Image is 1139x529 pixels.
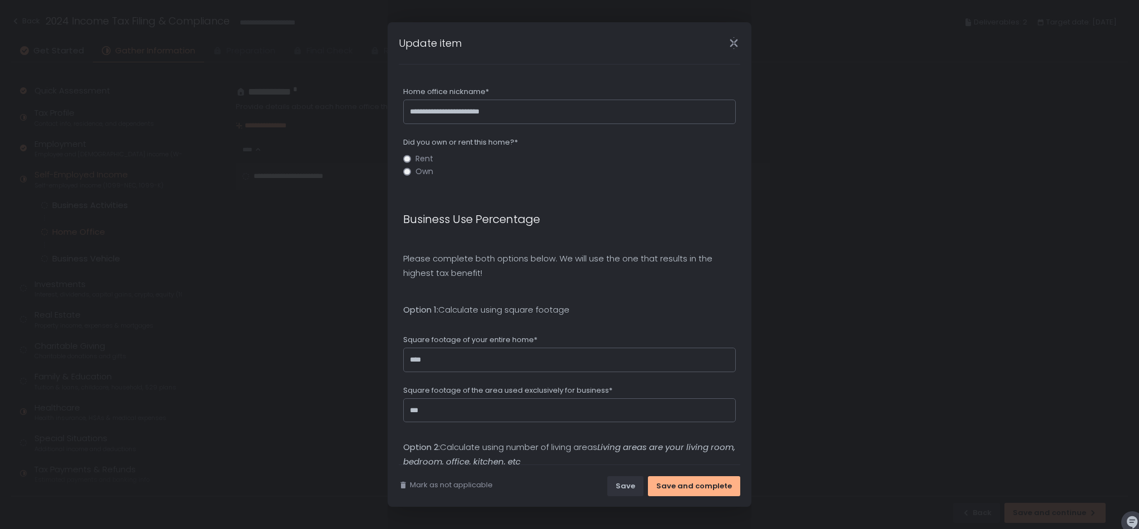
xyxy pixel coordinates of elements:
[403,251,736,280] p: Please complete both options below. We will use the one that results in the highest tax benefit!
[410,480,493,490] span: Mark as not applicable
[403,137,518,147] span: Did you own or rent this home?*
[399,36,462,51] h1: Update item
[403,211,736,227] h3: Business Use Percentage
[716,37,751,50] div: Close
[415,167,433,176] span: Own
[607,476,643,496] button: Save
[403,168,411,176] input: Own
[403,155,411,162] input: Rent
[403,440,736,469] p: Calculate using number of living areas
[616,481,635,491] div: Save
[648,476,740,496] button: Save and complete
[403,303,736,317] p: Calculate using square footage
[415,155,433,163] span: Rent
[403,441,440,453] strong: Option 2:
[399,480,493,490] button: Mark as not applicable
[656,481,732,491] div: Save and complete
[403,87,489,97] span: Home office nickname*
[403,335,537,345] span: Square footage of your entire home*
[403,385,612,395] span: Square footage of the area used exclusively for business*
[403,304,438,315] strong: Option 1:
